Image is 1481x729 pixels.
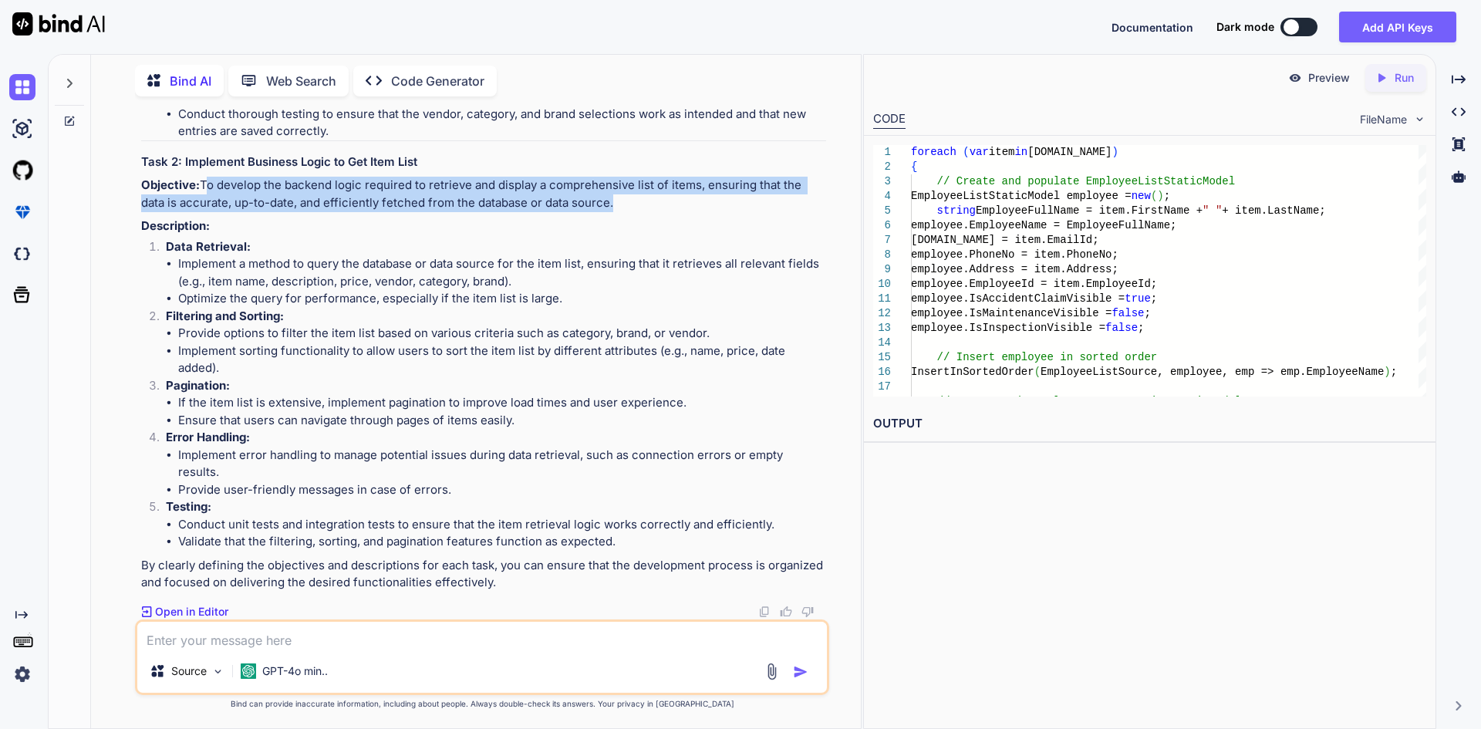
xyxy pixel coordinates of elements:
[793,664,808,680] img: icon
[1384,366,1390,378] span: )
[1014,146,1027,158] span: in
[1105,322,1138,334] span: false
[873,292,891,306] div: 11
[873,321,891,336] div: 13
[1144,307,1150,319] span: ;
[141,218,210,233] strong: Description:
[155,604,228,619] p: Open in Editor
[873,145,891,160] div: 1
[1395,70,1414,86] p: Run
[178,106,826,140] li: Conduct thorough testing to ensure that the vendor, category, and brand selections work as intend...
[1125,292,1151,305] span: true
[864,406,1435,442] h2: OUTPUT
[178,255,826,290] li: Implement a method to query the database or data source for the item list, ensuring that it retri...
[911,234,1099,246] span: [DOMAIN_NAME] = item.EmailId;
[801,606,814,618] img: dislike
[969,146,988,158] span: var
[911,307,1112,319] span: employee.IsMaintenanceVisible =
[873,380,891,394] div: 17
[12,12,105,35] img: Bind AI
[135,698,829,710] p: Bind can provide inaccurate information, including about people. Always double-check its answers....
[873,248,891,262] div: 8
[1027,146,1112,158] span: [DOMAIN_NAME]
[873,160,891,174] div: 2
[141,177,826,211] p: To develop the backend logic required to retrieve and display a comprehensive list of items, ensu...
[1112,21,1193,34] span: Documentation
[141,557,826,592] p: By clearly defining the objectives and descriptions for each task, you can ensure that the develo...
[178,481,826,499] li: Provide user-friendly messages in case of errors.
[9,241,35,267] img: darkCloudIdeIcon
[1216,19,1274,35] span: Dark mode
[178,516,826,534] li: Conduct unit tests and integration tests to ensure that the item retrieval logic works correctly ...
[1131,190,1150,202] span: new
[266,72,336,90] p: Web Search
[141,154,826,171] h3: Task 2: Implement Business Logic to Get Item List
[178,447,826,481] li: Implement error handling to manage potential issues during data retrieval, such as connection err...
[178,412,826,430] li: Ensure that users can navigate through pages of items easily.
[166,378,230,393] strong: Pagination:
[1151,292,1157,305] span: ;
[780,606,792,618] img: like
[873,336,891,350] div: 14
[936,395,1241,407] span: // Create and populate PassengerListStaticModel
[873,174,891,189] div: 3
[911,219,1176,231] span: employee.EmployeeName = EmployeeFullName;
[211,665,224,678] img: Pick Models
[911,322,1105,334] span: employee.IsInspectionVisible =
[873,218,891,233] div: 6
[391,72,484,90] p: Code Generator
[911,160,917,173] span: {
[1041,366,1365,378] span: EmployeeListSource, employee, emp => emp.EmployeeN
[911,146,956,158] span: foreach
[873,350,891,365] div: 15
[1390,366,1396,378] span: ;
[9,116,35,142] img: ai-studio
[1112,146,1118,158] span: )
[911,263,1118,275] span: employee.Address = item.Address;
[758,606,771,618] img: copy
[936,351,1157,363] span: // Insert employee in sorted order
[178,533,826,551] li: Validate that the filtering, sorting, and pagination features function as expected.
[1413,113,1426,126] img: chevron down
[1157,190,1163,202] span: )
[262,663,328,679] p: GPT-4o min..
[911,366,1034,378] span: InsertInSortedOrder
[1222,204,1325,217] span: + item.LastName;
[166,309,284,323] strong: Filtering and Sorting:
[963,146,969,158] span: (
[1308,70,1350,86] p: Preview
[1151,190,1157,202] span: (
[911,278,1157,290] span: employee.EmployeeId = item.EmployeeId;
[178,290,826,308] li: Optimize the query for performance, especially if the item list is large.
[1112,19,1193,35] button: Documentation
[976,204,1203,217] span: EmployeeFullName = item.FirstName +
[9,199,35,225] img: premium
[873,394,891,409] div: 18
[763,663,781,680] img: attachment
[911,190,1132,202] span: EmployeeListStaticModel employee =
[166,239,251,254] strong: Data Retrieval:
[911,248,1118,261] span: employee.PhoneNo = item.PhoneNo;
[241,663,256,679] img: GPT-4o mini
[170,72,211,90] p: Bind AI
[141,177,200,192] strong: Objective:
[1034,366,1040,378] span: (
[873,110,906,129] div: CODE
[988,146,1014,158] span: item
[873,306,891,321] div: 12
[1203,204,1222,217] span: " "
[1163,190,1169,202] span: ;
[911,292,1125,305] span: employee.IsAccidentClaimVisible =
[1339,12,1456,42] button: Add API Keys
[1138,322,1144,334] span: ;
[873,262,891,277] div: 9
[873,365,891,380] div: 16
[1112,307,1144,319] span: false
[178,394,826,412] li: If the item list is extensive, implement pagination to improve load times and user experience.
[9,661,35,687] img: settings
[166,499,211,514] strong: Testing:
[9,157,35,184] img: githubLight
[166,430,250,444] strong: Error Handling:
[178,325,826,343] li: Provide options to filter the item list based on various criteria such as category, brand, or ven...
[9,74,35,100] img: chat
